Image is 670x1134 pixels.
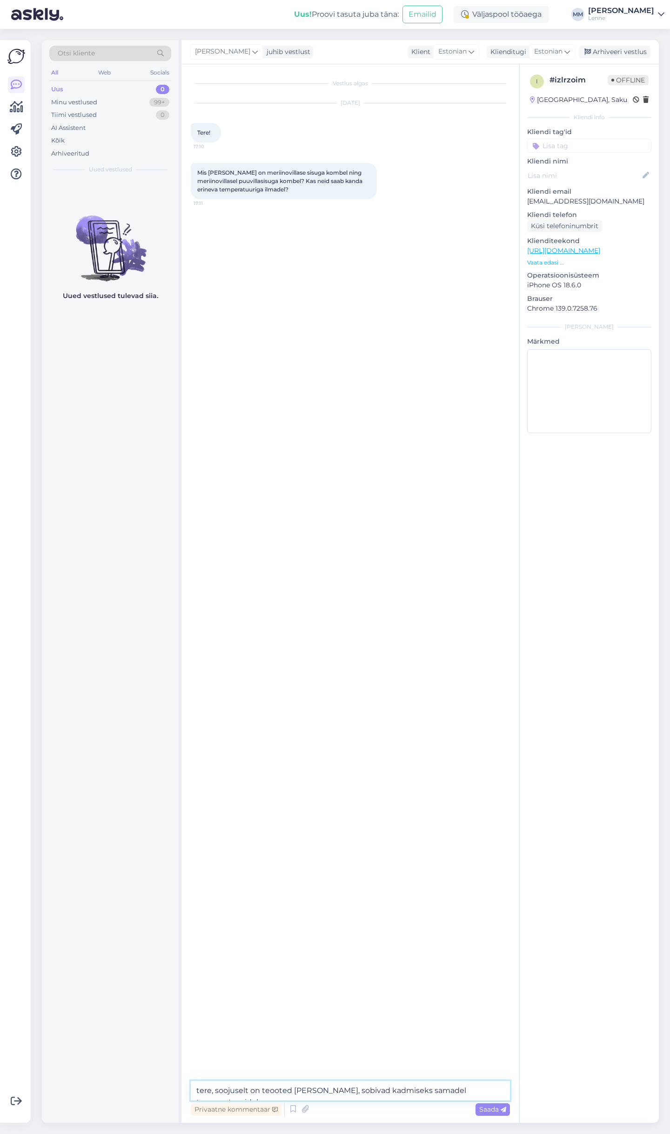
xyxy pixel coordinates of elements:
p: Kliendi telefon [527,210,651,220]
div: [PERSON_NAME] [588,7,654,14]
div: Vestlus algas [191,79,510,88]
div: Socials [148,67,171,79]
div: Väljaspool tööaega [454,6,549,23]
span: Estonian [534,47,563,57]
button: Emailid [402,6,442,23]
p: Uued vestlused tulevad siia. [63,291,158,301]
p: Kliendi email [527,187,651,197]
p: Chrome 139.0.7258.76 [527,304,651,313]
div: All [49,67,60,79]
div: Arhiveeritud [51,149,89,158]
div: Klient [408,47,430,57]
div: Uus [51,85,63,94]
input: Lisa nimi [528,170,641,181]
p: iPhone OS 18.6.0 [527,280,651,290]
input: Lisa tag [527,139,651,153]
div: Minu vestlused [51,98,97,107]
p: Kliendi tag'id [527,127,651,137]
textarea: tere, soojuselt on teooted [PERSON_NAME], sobivad kadmiseks samadel temperatuuridel. [191,1081,510,1100]
div: [GEOGRAPHIC_DATA], Saku [530,95,627,105]
div: # izlrzoim [549,75,608,86]
span: Estonian [438,47,467,57]
p: Brauser [527,294,651,304]
a: [URL][DOMAIN_NAME] [527,246,600,255]
span: 17:10 [194,143,228,150]
span: Uued vestlused [89,165,132,174]
div: 99+ [149,98,169,107]
span: Otsi kliente [58,48,95,58]
p: Klienditeekond [527,236,651,246]
div: Küsi telefoninumbrit [527,220,602,232]
div: AI Assistent [51,123,86,133]
span: 17:11 [194,200,228,207]
div: Arhiveeri vestlus [579,46,650,58]
a: [PERSON_NAME]Lenne [588,7,664,22]
p: Vaata edasi ... [527,258,651,267]
div: Proovi tasuta juba täna: [294,9,399,20]
div: Tiimi vestlused [51,110,97,120]
img: No chats [42,199,179,283]
p: [EMAIL_ADDRESS][DOMAIN_NAME] [527,197,651,206]
div: Lenne [588,14,654,22]
div: 0 [156,85,169,94]
div: MM [571,8,584,21]
span: Tere! [197,129,210,136]
div: 0 [156,110,169,120]
img: Askly Logo [7,48,25,65]
p: Kliendi nimi [527,156,651,166]
b: Uus! [294,10,312,19]
div: [DATE] [191,99,510,107]
span: Saada [479,1105,506,1114]
div: Kliendi info [527,113,651,122]
span: Offline [608,75,649,85]
span: i [536,78,538,85]
div: [PERSON_NAME] [527,323,651,331]
div: Klienditugi [487,47,526,57]
div: Privaatne kommentaar [191,1103,281,1116]
span: [PERSON_NAME] [195,47,250,57]
div: Kõik [51,136,65,145]
span: Mis [PERSON_NAME] on meriinovillase sisuga kombel ning meriinovillasel puuvillasisuga kombel? Kas... [197,169,364,193]
div: Web [96,67,113,79]
p: Operatsioonisüsteem [527,271,651,280]
div: juhib vestlust [263,47,310,57]
p: Märkmed [527,337,651,346]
